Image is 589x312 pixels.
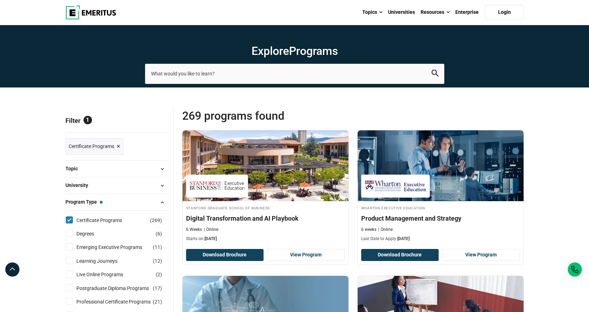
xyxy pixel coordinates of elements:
[186,236,345,242] p: Starts on:
[183,130,348,201] img: Digital Transformation and AI Playbook | Online Digital Transformation Course
[155,299,160,305] span: 21
[153,257,162,265] span: ( )
[204,236,217,241] span: [DATE]
[361,214,520,223] h4: Product Management and Strategy
[156,230,162,238] span: ( )
[485,5,524,20] a: Login
[69,142,114,150] span: Certificate Programs
[65,197,168,208] button: Program Type
[183,130,348,246] a: Digital Transformation Course by Stanford Graduate School of Business - September 18, 2025 Stanfo...
[153,298,162,306] span: ( )
[155,244,160,250] span: 11
[76,257,132,265] a: Learning Journeys
[186,214,345,223] h4: Digital Transformation and AI Playbook
[358,130,524,246] a: Product Design and Innovation Course by Wharton Executive Education - September 18, 2025 Wharton ...
[145,44,444,58] h1: Explore
[76,298,165,306] a: Professional Certificate Programs
[117,141,120,152] span: ×
[157,231,160,237] span: 6
[186,227,202,233] p: 6 Weeks
[145,64,444,84] input: search-page
[361,205,520,211] h4: Wharton Executive Education
[65,180,168,191] button: University
[76,284,163,292] a: Postgraduate Diploma Programs
[358,130,524,201] img: Product Management and Strategy | Online Product Design and Innovation Course
[365,178,426,194] img: Wharton Executive Education
[65,138,123,155] a: Certificate Programs ×
[76,216,136,224] a: Certificate Programs
[156,271,162,278] span: ( )
[65,181,94,189] span: University
[432,72,439,78] a: search
[65,109,168,132] p: Filter
[186,205,345,211] h4: Stanford Graduate School of Business
[204,227,218,233] p: Online
[361,227,376,233] p: 6 weeks
[361,236,520,242] p: Last Date to Apply:
[152,217,160,223] span: 269
[76,230,108,238] a: Degrees
[361,249,439,261] button: Download Brochure
[83,116,92,124] span: 1
[65,164,168,174] button: Topic
[76,243,156,251] a: Emerging Executive Programs
[76,271,137,278] a: Live Online Programs
[153,284,162,292] span: ( )
[157,272,160,277] span: 2
[190,178,244,194] img: Stanford Graduate School of Business
[65,198,103,206] span: Program Type
[155,285,160,291] span: 17
[182,109,353,123] span: 269 Programs found
[153,243,162,251] span: ( )
[150,216,162,224] span: ( )
[267,249,345,261] a: View Program
[397,236,410,241] span: [DATE]
[442,249,520,261] a: View Program
[289,44,338,58] span: Programs
[146,117,168,126] a: Reset all
[432,70,439,78] button: search
[378,227,393,233] p: Online
[186,249,264,261] button: Download Brochure
[65,165,83,172] span: Topic
[155,258,160,264] span: 12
